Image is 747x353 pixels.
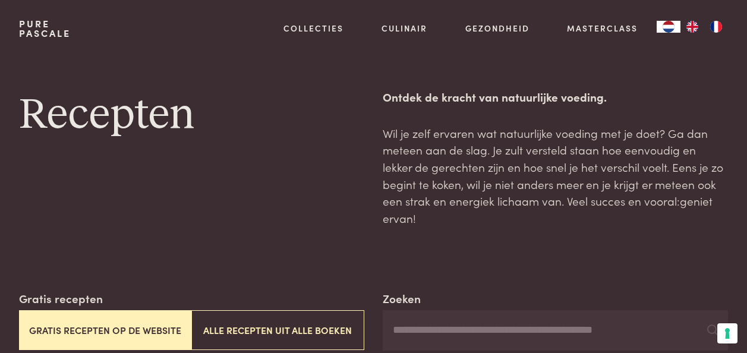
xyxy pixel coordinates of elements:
[657,21,680,33] a: NL
[465,22,529,34] a: Gezondheid
[657,21,728,33] aside: Language selected: Nederlands
[19,19,71,38] a: PurePascale
[383,125,728,227] p: Wil je zelf ervaren wat natuurlijke voeding met je doet? Ga dan meteen aan de slag. Je zult verst...
[383,89,607,105] strong: Ontdek de kracht van natuurlijke voeding.
[383,290,421,307] label: Zoeken
[680,21,728,33] ul: Language list
[382,22,427,34] a: Culinair
[19,310,191,350] button: Gratis recepten op de website
[567,22,638,34] a: Masterclass
[191,310,364,350] button: Alle recepten uit alle boeken
[657,21,680,33] div: Language
[717,323,737,343] button: Uw voorkeuren voor toestemming voor trackingtechnologieën
[19,89,364,142] h1: Recepten
[283,22,343,34] a: Collecties
[680,21,704,33] a: EN
[704,21,728,33] a: FR
[19,290,103,307] label: Gratis recepten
